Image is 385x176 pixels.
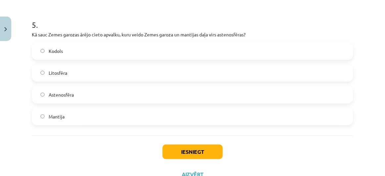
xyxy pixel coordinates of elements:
[40,49,45,53] input: Kodols
[49,69,67,76] span: Litosfēra
[32,31,353,38] p: Kā sauc Zemes garozas ārējo cieto apvalku, kuru veido Zemes garoza un mantijas daļa virs astenosf...
[40,114,45,119] input: Mantija
[163,145,223,159] button: Iesniegt
[49,113,65,120] span: Mantija
[49,91,74,98] span: Astenosfēra
[40,71,45,75] input: Litosfēra
[49,48,63,55] span: Kodols
[40,93,45,97] input: Astenosfēra
[4,27,7,31] img: icon-close-lesson-0947bae3869378f0d4975bcd49f059093ad1ed9edebbc8119c70593378902aed.svg
[32,9,353,29] h1: 5 .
